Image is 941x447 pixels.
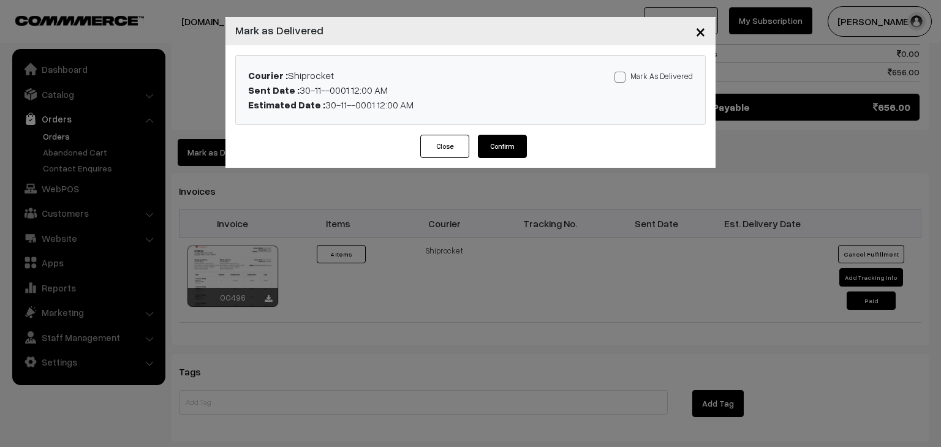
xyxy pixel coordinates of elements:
[20,20,29,29] img: logo_orange.svg
[239,68,548,112] div: Shiprocket 30-11--0001 12:00 AM 30-11--0001 12:00 AM
[248,99,325,111] b: Estimated Date :
[47,72,110,80] div: Domain Overview
[235,22,323,39] h4: Mark as Delivered
[32,32,135,42] div: Domain: [DOMAIN_NAME]
[420,135,469,158] button: Close
[614,69,693,83] label: Mark As Delivered
[248,84,300,96] b: Sent Date :
[135,72,206,80] div: Keywords by Traffic
[248,69,288,81] b: Courier :
[686,12,716,50] button: Close
[478,135,527,158] button: Confirm
[34,20,60,29] div: v 4.0.25
[20,32,29,42] img: website_grey.svg
[695,20,706,42] span: ×
[33,71,43,81] img: tab_domain_overview_orange.svg
[122,71,132,81] img: tab_keywords_by_traffic_grey.svg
